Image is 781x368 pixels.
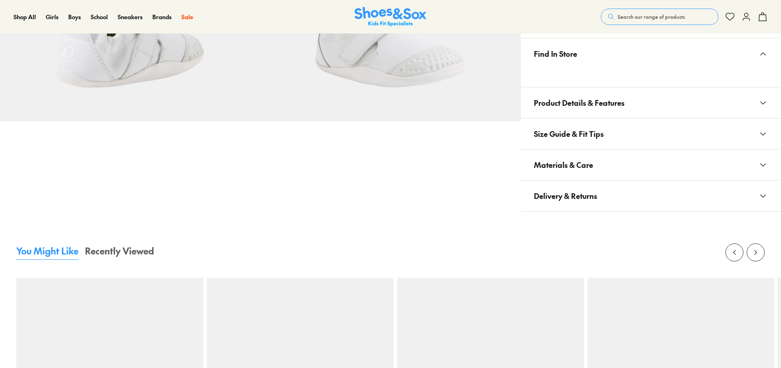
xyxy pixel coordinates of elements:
a: Shoes & Sox [355,7,426,27]
span: Product Details & Features [534,91,625,115]
img: SNS_Logo_Responsive.svg [355,7,426,27]
a: Boys [68,13,81,21]
span: Materials & Care [534,153,593,177]
span: Find In Store [534,42,577,66]
button: Find In Store [521,38,781,69]
span: Size Guide & Fit Tips [534,122,604,146]
button: Product Details & Features [521,87,781,118]
a: Shop All [13,13,36,21]
button: Recently Viewed [85,244,154,260]
iframe: Find in Store [534,69,768,77]
a: Brands [152,13,172,21]
button: You Might Like [16,244,78,260]
a: School [91,13,108,21]
button: Search our range of products [601,9,719,25]
a: Girls [46,13,58,21]
a: Sneakers [118,13,143,21]
span: Delivery & Returns [534,184,597,208]
span: Search our range of products [618,13,685,20]
button: Size Guide & Fit Tips [521,118,781,149]
button: Materials & Care [521,149,781,180]
button: Delivery & Returns [521,181,781,211]
a: Sale [181,13,193,21]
